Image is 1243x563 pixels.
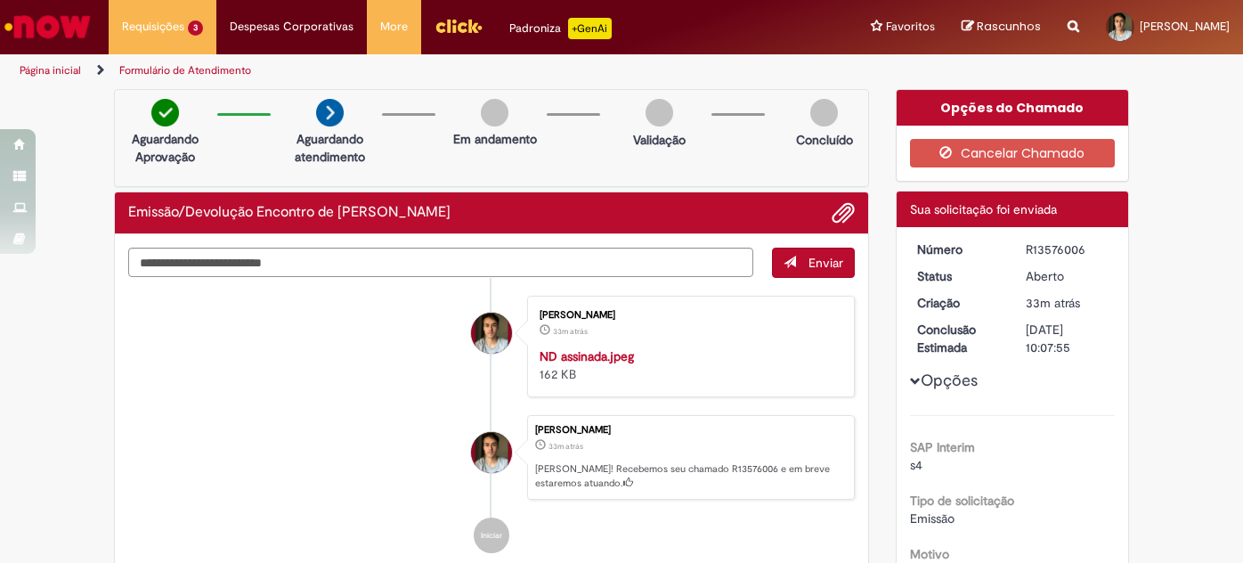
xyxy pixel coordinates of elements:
[910,457,922,473] span: s4
[1140,19,1230,34] span: [PERSON_NAME]
[897,90,1129,126] div: Opções do Chamado
[481,99,508,126] img: img-circle-grey.png
[119,63,251,78] a: Formulário de Atendimento
[962,19,1041,36] a: Rascunhos
[910,493,1014,509] b: Tipo de solicitação
[316,99,344,126] img: arrow-next.png
[910,139,1116,167] button: Cancelar Chamado
[910,439,975,455] b: SAP Interim
[646,99,673,126] img: img-circle-grey.png
[287,130,373,166] p: Aguardando atendimento
[808,255,843,271] span: Enviar
[904,321,1013,356] dt: Conclusão Estimada
[122,18,184,36] span: Requisições
[453,130,537,148] p: Em andamento
[128,248,753,277] textarea: Digite sua mensagem aqui...
[796,131,853,149] p: Concluído
[568,18,612,39] p: +GenAi
[904,294,1013,312] dt: Criação
[540,348,634,364] a: ND assinada.jpeg
[553,326,588,337] span: 33m atrás
[509,18,612,39] div: Padroniza
[886,18,935,36] span: Favoritos
[540,310,836,321] div: [PERSON_NAME]
[188,20,203,36] span: 3
[128,205,451,221] h2: Emissão/Devolução Encontro de Contas Fornecedor Histórico de tíquete
[1026,294,1109,312] div: 29/09/2025 11:07:50
[832,201,855,224] button: Adicionar anexos
[471,313,512,354] div: Gustavo Ribeiro De Mizael
[1026,267,1109,285] div: Aberto
[122,130,208,166] p: Aguardando Aprovação
[230,18,353,36] span: Despesas Corporativas
[20,63,81,78] a: Página inicial
[1026,295,1080,311] span: 33m atrás
[910,546,949,562] b: Motivo
[471,432,512,473] div: Gustavo Ribeiro De Mizael
[151,99,179,126] img: check-circle-green.png
[910,201,1057,217] span: Sua solicitação foi enviada
[633,131,686,149] p: Validação
[553,326,588,337] time: 29/09/2025 11:07:46
[435,12,483,39] img: click_logo_yellow_360x200.png
[772,248,855,278] button: Enviar
[548,441,583,452] span: 33m atrás
[535,462,845,490] p: [PERSON_NAME]! Recebemos seu chamado R13576006 e em breve estaremos atuando.
[910,510,955,526] span: Emissão
[904,267,1013,285] dt: Status
[1026,295,1080,311] time: 29/09/2025 11:07:50
[2,9,93,45] img: ServiceNow
[380,18,408,36] span: More
[1026,241,1109,258] div: R13576006
[977,18,1041,35] span: Rascunhos
[535,425,845,436] div: [PERSON_NAME]
[904,241,1013,258] dt: Número
[540,347,836,383] div: 162 KB
[810,99,838,126] img: img-circle-grey.png
[548,441,583,452] time: 29/09/2025 11:07:50
[128,415,855,501] li: Gustavo Ribeiro De Mizael
[13,54,816,87] ul: Trilhas de página
[1026,321,1109,356] div: [DATE] 10:07:55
